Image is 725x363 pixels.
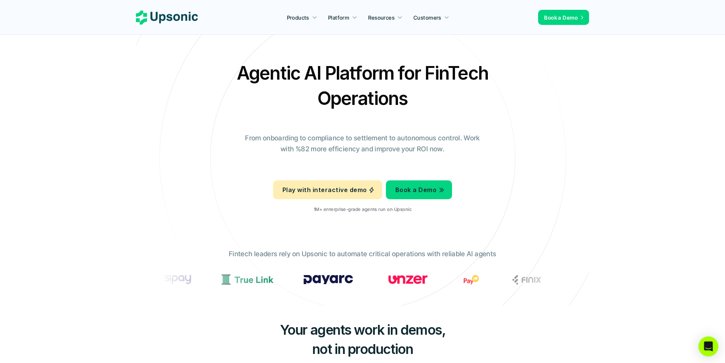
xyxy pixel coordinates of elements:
[544,14,578,22] p: Book a Demo
[386,180,452,199] a: Book a Demo
[413,14,441,22] p: Customers
[313,207,411,212] p: 1M+ enterprise-grade agents run on Upsonic
[230,60,495,111] h2: Agentic AI Platform for FinTech Operations
[229,249,496,260] p: Fintech leaders rely on Upsonic to automate critical operations with reliable AI agents
[287,14,309,22] p: Products
[312,341,413,357] span: not in production
[280,321,446,338] span: Your agents work in demos,
[282,11,322,24] a: Products
[328,14,349,22] p: Platform
[395,185,437,195] p: Book a Demo
[699,337,719,357] div: Open Intercom Messenger
[240,133,485,155] p: From onboarding to compliance to settlement to autonomous control. Work with %82 more efficiency ...
[273,180,382,199] a: Play with interactive demo
[368,14,395,22] p: Resources
[538,10,589,25] a: Book a Demo
[282,185,367,195] p: Play with interactive demo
